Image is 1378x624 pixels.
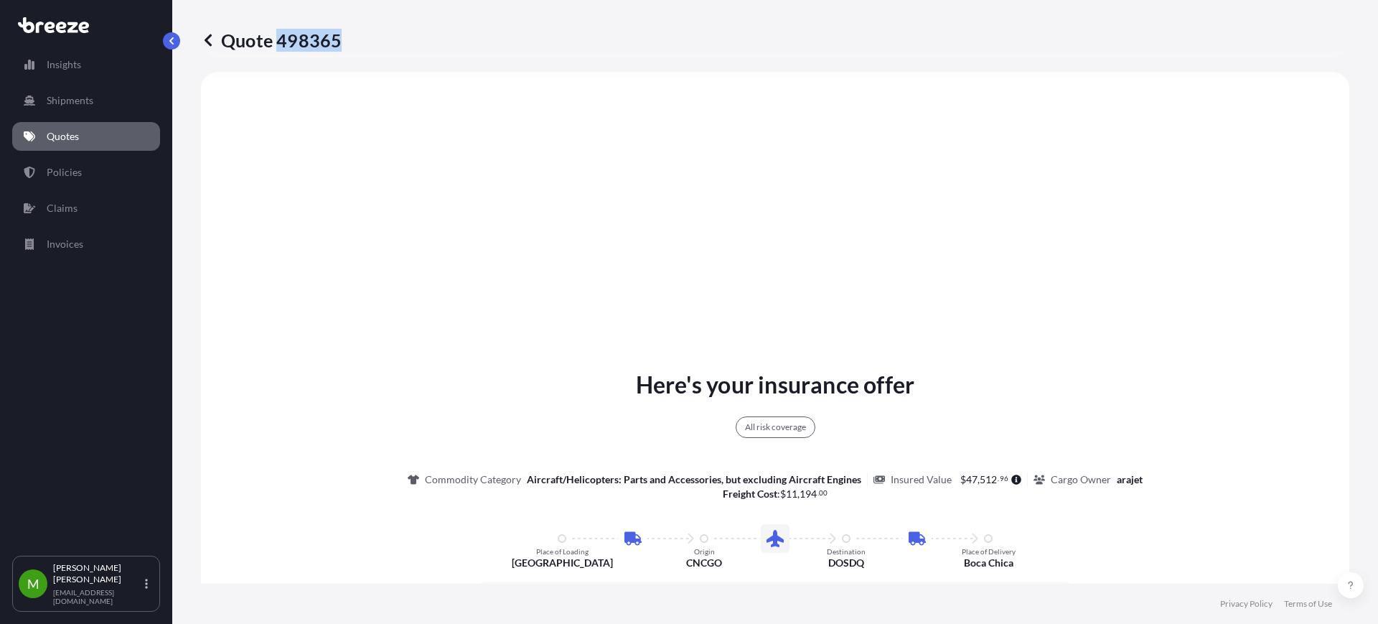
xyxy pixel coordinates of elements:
span: . [817,490,819,495]
a: Shipments [12,86,160,115]
a: Invoices [12,230,160,259]
p: Aircraft/Helicopters: Parts and Accessories, but excluding Aircraft Engines [527,472,861,487]
span: $ [960,475,966,485]
span: 96 [1000,476,1008,481]
p: Quote 498365 [201,29,342,52]
a: Privacy Policy [1220,598,1272,610]
a: Policies [12,158,160,187]
p: Boca Chica [964,556,1013,570]
p: Invoices [47,237,83,251]
span: 512 [980,475,997,485]
p: Destination [827,547,866,556]
a: Terms of Use [1284,598,1332,610]
p: Quotes [47,129,79,144]
a: Quotes [12,122,160,151]
span: $ [780,489,786,499]
p: Place of Delivery [962,547,1016,556]
p: arajet [1117,472,1143,487]
b: Freight Cost [723,488,777,500]
span: , [797,489,800,499]
span: 00 [819,490,828,495]
p: [EMAIL_ADDRESS][DOMAIN_NAME] [53,588,142,605]
span: 194 [800,489,817,499]
p: Origin [694,547,715,556]
p: Cargo Owner [1051,472,1111,487]
p: Insured Value [891,472,952,487]
span: 11 [786,489,797,499]
p: Place of Loading [536,547,589,556]
p: Here's your insurance offer [636,368,914,402]
span: , [978,475,980,485]
span: 47 [966,475,978,485]
span: M [27,577,39,591]
p: DOSDQ [828,556,864,570]
p: [PERSON_NAME] [PERSON_NAME] [53,562,142,585]
span: . [998,476,999,481]
p: [GEOGRAPHIC_DATA] [512,556,613,570]
p: CNCGO [686,556,722,570]
p: Shipments [47,93,93,108]
p: Insights [47,57,81,72]
a: Claims [12,194,160,223]
a: Insights [12,50,160,79]
p: Claims [47,201,78,215]
p: Policies [47,165,82,180]
p: Commodity Category [425,472,521,487]
div: All risk coverage [736,416,815,438]
p: : [723,487,828,501]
